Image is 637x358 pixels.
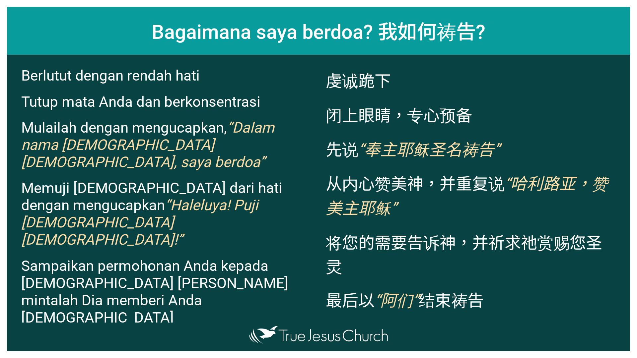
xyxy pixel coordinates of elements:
[21,257,311,326] p: Sampaikan permohonan Anda kepada [DEMOGRAPHIC_DATA] [PERSON_NAME] mintalah Dia memberi Anda [DEMO...
[326,287,616,312] p: 最后以 结束祷告
[7,7,630,55] h1: Bagaimana saya berdoa? 我如何祷告?
[21,179,311,248] p: Memuji [DEMOGRAPHIC_DATA] dari hati dengan mengucapkan
[326,102,616,127] p: 闭上眼睛，专心预备
[326,175,608,218] em: “哈利路亚，赞美主耶稣”
[326,68,616,92] p: 虔诚跪下
[21,93,311,110] p: Tutup mata Anda dan berkonsentrasi
[21,197,258,248] em: “Haleluya! Puji [DEMOGRAPHIC_DATA] [DEMOGRAPHIC_DATA]!”
[375,291,419,310] em: “阿们”
[326,230,616,278] p: 将您的需要告诉神，并祈求祂赏赐您圣灵
[326,171,616,220] p: 从内心赞美神，并重复说
[326,137,616,161] p: 先说
[21,119,311,171] p: Mulailah dengan mengucapkan,
[358,141,500,159] em: “奉主耶稣圣名祷告”
[21,119,274,171] em: “Dalam nama [DEMOGRAPHIC_DATA] [DEMOGRAPHIC_DATA], saya berdoa”
[21,67,311,84] p: Berlutut dengan rendah hati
